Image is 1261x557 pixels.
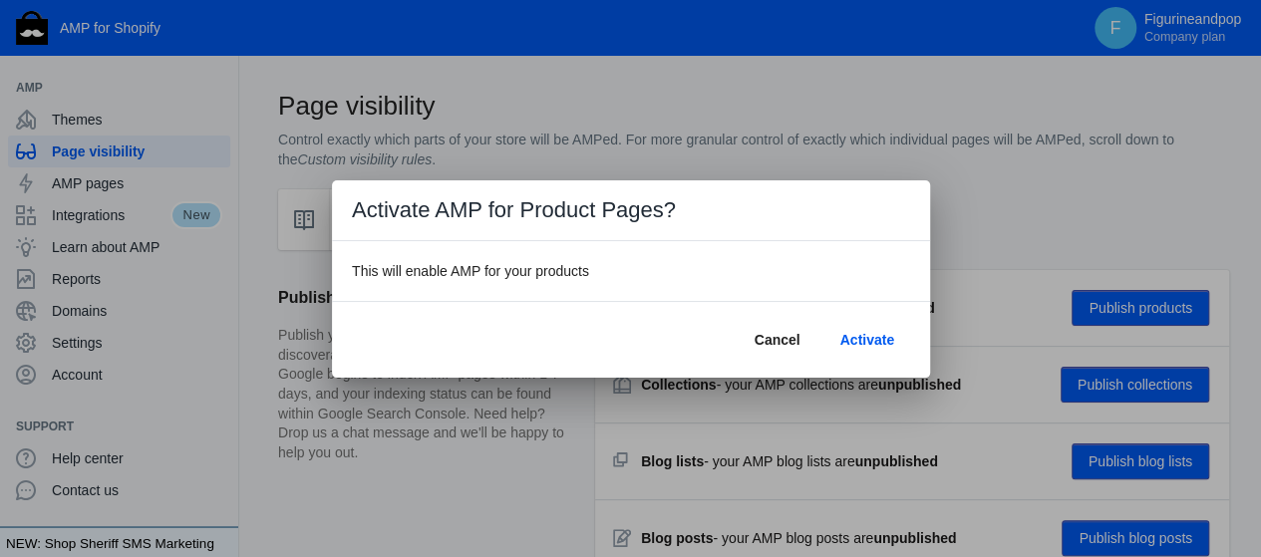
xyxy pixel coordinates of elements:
span: Cancel [754,332,799,348]
iframe: Drift Widget Chat Controller [1161,457,1237,533]
span: Activate [839,332,893,348]
button: Activate [823,322,909,358]
h3: This will enable AMP for your products [352,261,910,281]
button: Cancel [738,322,815,358]
h1: Activate AMP for Product Pages? [332,180,930,241]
